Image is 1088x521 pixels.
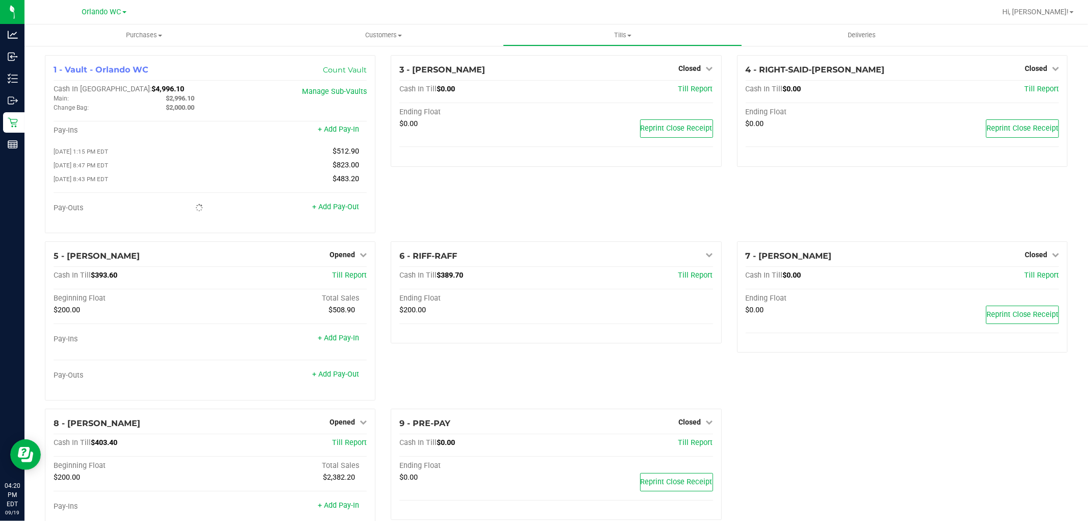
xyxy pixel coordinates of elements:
a: Tills [503,24,742,46]
span: $200.00 [54,306,80,314]
span: $200.00 [399,306,426,314]
inline-svg: Reports [8,139,18,150]
a: Count Vault [323,65,367,75]
a: Till Report [332,271,367,280]
span: $2,000.00 [166,104,194,111]
span: [DATE] 8:43 PM EDT [54,176,108,183]
a: + Add Pay-In [318,334,359,342]
a: Till Report [678,438,713,447]
a: Till Report [1024,271,1059,280]
iframe: Resource center [10,439,41,470]
span: Closed [1025,64,1047,72]
span: Customers [264,31,502,40]
button: Reprint Close Receipt [640,119,713,138]
span: Deliveries [834,31,890,40]
span: $200.00 [54,473,80,482]
a: Till Report [678,85,713,93]
span: Closed [679,64,701,72]
div: Pay-Outs [54,371,210,380]
div: Ending Float [399,461,556,470]
div: Pay-Ins [54,502,210,511]
span: 1 - Vault - Orlando WC [54,65,148,75]
span: Reprint Close Receipt [986,124,1058,133]
div: Ending Float [399,294,556,303]
span: $508.90 [328,306,355,314]
span: $2,996.10 [166,94,194,102]
div: Ending Float [746,294,902,303]
span: $483.20 [333,175,359,183]
span: $0.00 [399,473,418,482]
a: Till Report [678,271,713,280]
span: Hi, [PERSON_NAME]! [1002,8,1069,16]
span: $0.00 [437,85,455,93]
span: $403.40 [91,438,117,447]
span: Closed [1025,251,1047,259]
span: $512.90 [333,147,359,156]
span: Closed [679,418,701,426]
span: $0.00 [746,119,764,128]
a: + Add Pay-Out [312,203,359,211]
inline-svg: Retail [8,117,18,128]
a: Till Report [332,438,367,447]
span: 8 - [PERSON_NAME] [54,418,140,428]
span: Change Bag: [54,104,89,111]
span: Cash In Till [746,271,783,280]
a: Till Report [1024,85,1059,93]
span: $0.00 [783,85,801,93]
inline-svg: Analytics [8,30,18,40]
span: Reprint Close Receipt [641,478,713,486]
span: Cash In Till [54,438,91,447]
span: 7 - [PERSON_NAME] [746,251,832,261]
div: Ending Float [399,108,556,117]
p: 04:20 PM EDT [5,481,20,509]
div: Beginning Float [54,461,210,470]
div: Total Sales [210,294,367,303]
a: Customers [264,24,503,46]
inline-svg: Inbound [8,52,18,62]
span: $0.00 [746,306,764,314]
p: 09/19 [5,509,20,516]
a: + Add Pay-Out [312,370,359,379]
button: Reprint Close Receipt [986,119,1059,138]
span: Cash In Till [399,85,437,93]
span: [DATE] 8:47 PM EDT [54,162,108,169]
span: Purchases [24,31,264,40]
div: Pay-Ins [54,126,210,135]
a: + Add Pay-In [318,501,359,510]
div: Beginning Float [54,294,210,303]
span: $0.00 [783,271,801,280]
span: 9 - PRE-PAY [399,418,450,428]
span: $4,996.10 [151,85,184,93]
span: Reprint Close Receipt [986,310,1058,319]
button: Reprint Close Receipt [640,473,713,491]
span: Reprint Close Receipt [641,124,713,133]
button: Reprint Close Receipt [986,306,1059,324]
div: Pay-Outs [54,204,210,213]
span: Cash In [GEOGRAPHIC_DATA]: [54,85,151,93]
span: 6 - RIFF-RAFF [399,251,457,261]
span: $0.00 [399,119,418,128]
span: Cash In Till [746,85,783,93]
inline-svg: Outbound [8,95,18,106]
div: Ending Float [746,108,902,117]
div: Pay-Ins [54,335,210,344]
span: $393.60 [91,271,117,280]
span: Cash In Till [399,438,437,447]
span: Cash In Till [54,271,91,280]
span: $389.70 [437,271,463,280]
a: Manage Sub-Vaults [302,87,367,96]
span: Opened [330,251,355,259]
div: Total Sales [210,461,367,470]
span: [DATE] 1:15 PM EDT [54,148,108,155]
span: Cash In Till [399,271,437,280]
span: Orlando WC [82,8,121,16]
span: 5 - [PERSON_NAME] [54,251,140,261]
a: Deliveries [742,24,981,46]
span: $0.00 [437,438,455,447]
